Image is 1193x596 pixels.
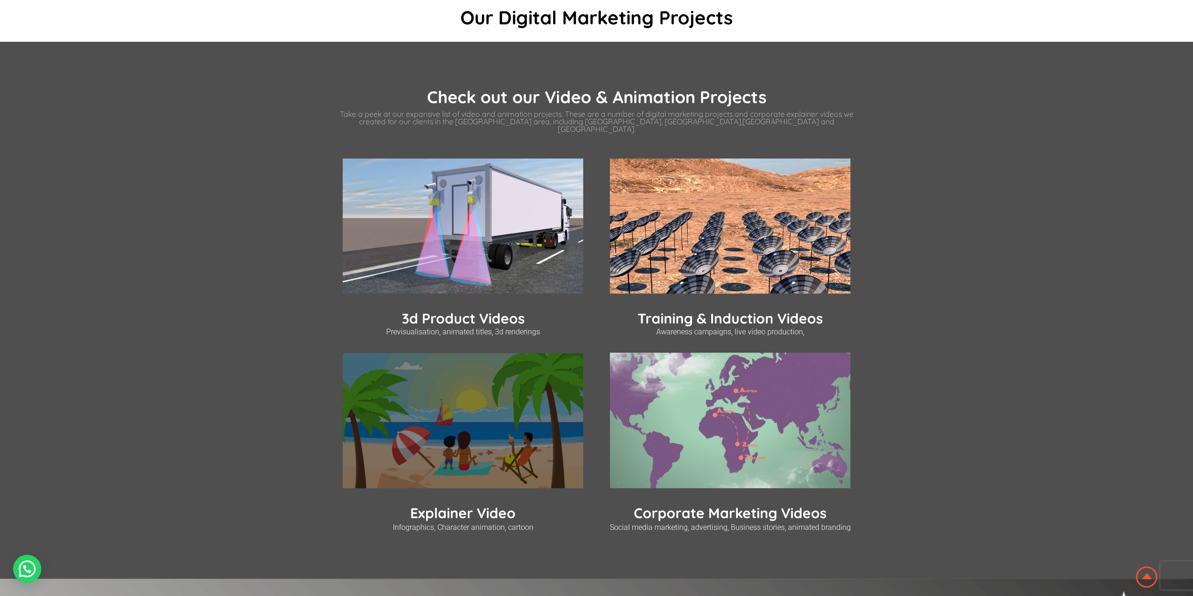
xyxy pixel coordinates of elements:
p: Infographics, Character animation, cartoon [330,523,597,532]
p: Take a peek at our expansive list of video and animation projects. These are a number of digital ... [330,110,864,133]
a: Corporate Marketing Videos [634,504,826,522]
a: Explainer Video [410,504,516,522]
a: 3d Product Videos [402,309,525,327]
img: Vacation zone animated marketing video advert 2d cartoon Character [343,353,583,489]
p: Previsualisation, animated titles, 3d renderings [330,327,597,336]
img: Animation Studio South Africa [1134,565,1159,589]
a: Training & Induction Videos [638,309,823,327]
p: Social media marketing, advertising, Business stories, animated branding [597,523,864,532]
img: satellites 3d animation simulation [610,158,850,294]
p: Awareness campaigns, live video production, [597,327,864,336]
h2: Check out our Video & Animation Projects [330,89,864,106]
img: empty trips infographic origami style 2d animation [610,353,850,488]
img: 3d visualisation video of pavement management system [343,158,583,294]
